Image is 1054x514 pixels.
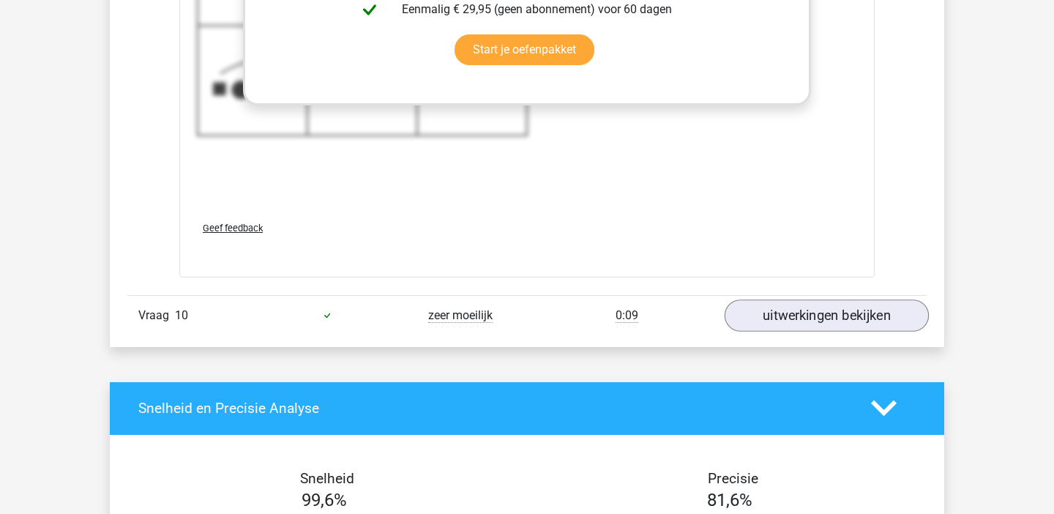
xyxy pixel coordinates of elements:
span: 99,6% [302,490,347,510]
span: 10 [175,308,188,322]
a: Start je oefenpakket [455,34,594,65]
span: 0:09 [616,308,638,323]
span: zeer moeilijk [428,308,493,323]
span: Vraag [138,307,175,324]
a: uitwerkingen bekijken [725,299,929,332]
h4: Snelheid [138,470,516,487]
span: Geef feedback [203,223,263,234]
h4: Snelheid en Precisie Analyse [138,400,849,417]
span: 81,6% [707,490,752,510]
h4: Precisie [544,470,922,487]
